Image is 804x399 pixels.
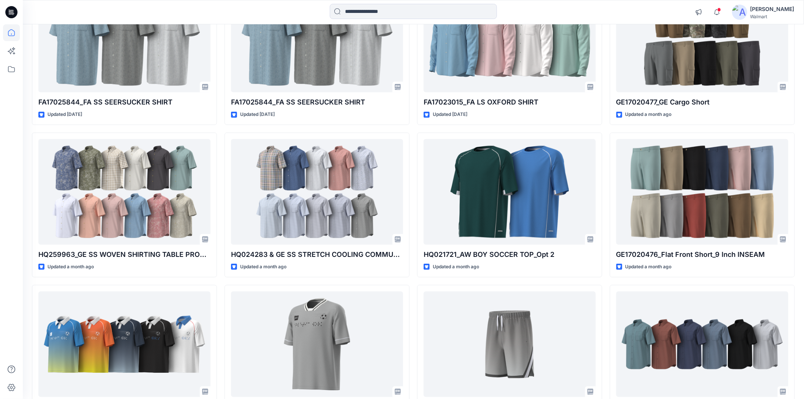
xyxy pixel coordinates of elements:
p: Updated a month ago [625,111,672,119]
a: AA-SS26-451-B_AW SOCCER TEE [231,291,403,397]
a: HQ024345 & GE SS PERFORATED PERFORMANCE TOP [616,291,788,397]
a: HQ024283 & GE SS STRETCH COOLING COMMUTER SHIRT [231,139,403,245]
p: Updated a month ago [47,263,94,271]
img: avatar [732,5,747,20]
p: FA17025844_FA SS SEERSUCKER SHIRT [231,97,403,108]
p: Updated a month ago [625,263,672,271]
p: Updated [DATE] [240,111,275,119]
p: GE17020476_Flat Front Short_9 Inch INSEAM [616,249,788,260]
a: AA-SS26-450-B-AW SOCCER TEE-RUGBY COLLAR [38,291,210,397]
p: HQ024283 & GE SS STRETCH COOLING COMMUTER SHIRT [231,249,403,260]
a: HQ021721_AW BOY SOCCER TOP_Opt 2 [424,139,596,245]
p: Updated [DATE] [433,111,467,119]
p: HQ259963_GE SS WOVEN SHIRTING TABLE PROGRAM [38,249,210,260]
p: Updated a month ago [240,263,286,271]
p: GE17020477_GE Cargo Short [616,97,788,108]
div: [PERSON_NAME] [750,5,795,14]
a: GE17020476_Flat Front Short_9 Inch INSEAM [616,139,788,245]
p: HQ021721_AW BOY SOCCER TOP_Opt 2 [424,249,596,260]
a: AA-SS26-452-B_AW SOCCER SHORT [424,291,596,397]
a: HQ259963_GE SS WOVEN SHIRTING TABLE PROGRAM [38,139,210,245]
p: Updated a month ago [433,263,479,271]
p: FA17025844_FA SS SEERSUCKER SHIRT [38,97,210,108]
p: FA17023015_FA LS OXFORD SHIRT [424,97,596,108]
div: Walmart [750,14,795,19]
p: Updated [DATE] [47,111,82,119]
